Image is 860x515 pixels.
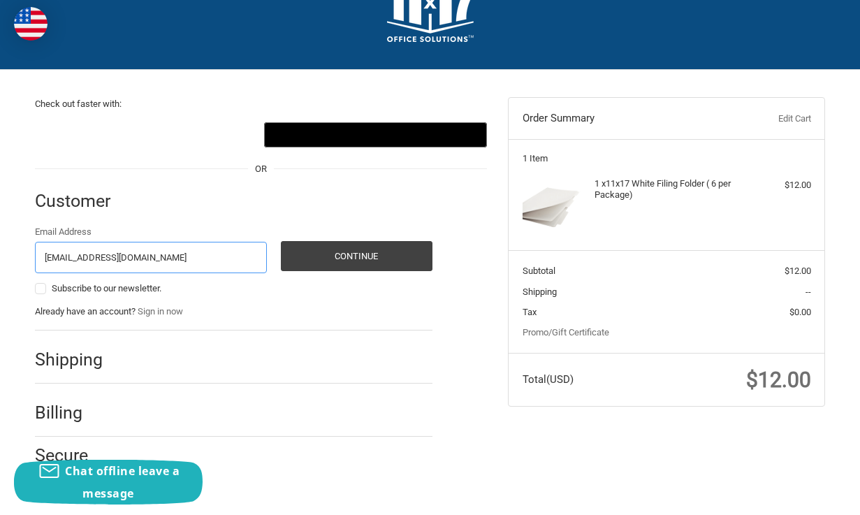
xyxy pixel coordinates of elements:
img: duty and tax information for United States [14,7,48,41]
label: Email Address [35,225,267,239]
h4: 1 x 11x17 White Filing Folder ( 6 per Package) [595,178,736,201]
span: Tax [523,307,537,317]
h2: Customer [35,190,117,212]
span: Shipping [523,286,557,297]
span: OR [248,162,274,176]
a: Edit Cart [720,112,810,126]
p: Check out faster with: [35,97,487,111]
button: Chat offline leave a message [14,460,203,505]
h3: 1 Item [523,153,811,164]
p: Already have an account? [35,305,432,319]
h2: Shipping [35,349,117,370]
span: $12.00 [746,368,811,392]
span: Total (USD) [523,373,574,386]
h2: Secure Payment [35,444,128,488]
span: Subtotal [523,266,555,276]
span: Subscribe to our newsletter. [52,283,161,293]
span: -- [806,286,811,297]
h3: Order Summary [523,112,720,126]
a: Sign in now [138,306,183,317]
span: Chat offline leave a message [65,463,180,501]
div: $12.00 [738,178,810,192]
iframe: PayPal-paypal [35,122,258,147]
a: Promo/Gift Certificate [523,327,609,338]
button: Google Pay [264,122,488,147]
button: Continue [281,241,433,271]
span: $0.00 [789,307,811,317]
h2: Billing [35,402,117,423]
span: $12.00 [785,266,811,276]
